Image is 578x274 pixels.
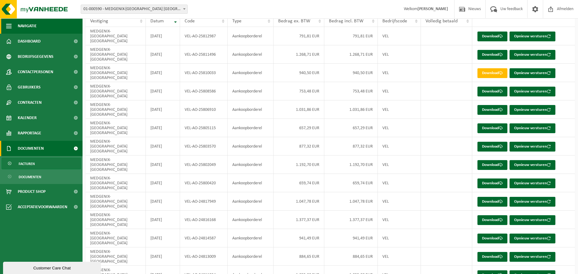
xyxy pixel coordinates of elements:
[510,215,555,225] button: Opnieuw versturen
[90,19,108,24] span: Vestiging
[477,123,507,133] a: Download
[146,174,180,192] td: [DATE]
[146,100,180,119] td: [DATE]
[180,137,228,156] td: VEL-AO-25803570
[324,137,378,156] td: 877,32 EUR
[180,82,228,100] td: VEL-AO-25808586
[146,137,180,156] td: [DATE]
[378,27,421,45] td: VEL
[18,184,46,199] span: Product Shop
[180,119,228,137] td: VEL-AO-25805115
[228,211,274,229] td: Aankoopborderel
[86,137,146,156] td: MEDGENIX-[GEOGRAPHIC_DATA] [GEOGRAPHIC_DATA]
[18,80,41,95] span: Gebruikers
[146,27,180,45] td: [DATE]
[86,192,146,211] td: MEDGENIX-[GEOGRAPHIC_DATA] [GEOGRAPHIC_DATA]
[18,34,41,49] span: Dashboard
[477,68,507,78] a: Download
[324,27,378,45] td: 791,81 EUR
[18,141,44,156] span: Documenten
[19,171,41,183] span: Documenten
[228,174,274,192] td: Aankoopborderel
[378,156,421,174] td: VEL
[378,45,421,64] td: VEL
[274,174,324,192] td: 659,74 EUR
[477,197,507,207] a: Download
[146,45,180,64] td: [DATE]
[86,174,146,192] td: MEDGENIX-[GEOGRAPHIC_DATA] [GEOGRAPHIC_DATA]
[378,192,421,211] td: VEL
[477,234,507,243] a: Download
[180,100,228,119] td: VEL-AO-25806910
[18,18,37,34] span: Navigatie
[278,19,310,24] span: Bedrag ex. BTW
[180,192,228,211] td: VEL-AO-24817949
[18,199,67,215] span: Acceptatievoorwaarden
[510,252,555,262] button: Opnieuw versturen
[185,19,195,24] span: Code
[3,261,102,274] iframe: chat widget
[418,7,448,11] strong: [PERSON_NAME]
[378,82,421,100] td: VEL
[228,137,274,156] td: Aankoopborderel
[228,156,274,174] td: Aankoopborderel
[274,119,324,137] td: 657,29 EUR
[510,68,555,78] button: Opnieuw versturen
[378,229,421,247] td: VEL
[382,19,407,24] span: Bedrijfscode
[228,82,274,100] td: Aankoopborderel
[378,174,421,192] td: VEL
[232,19,241,24] span: Type
[477,215,507,225] a: Download
[180,45,228,64] td: VEL-AO-25811496
[86,82,146,100] td: MEDGENIX-[GEOGRAPHIC_DATA] [GEOGRAPHIC_DATA]
[146,211,180,229] td: [DATE]
[180,211,228,229] td: VEL-AO-24816168
[274,45,324,64] td: 1.268,71 EUR
[86,45,146,64] td: MEDGENIX-[GEOGRAPHIC_DATA] [GEOGRAPHIC_DATA]
[378,119,421,137] td: VEL
[324,100,378,119] td: 1.031,86 EUR
[510,50,555,60] button: Opnieuw versturen
[18,126,41,141] span: Rapportage
[510,178,555,188] button: Opnieuw versturen
[2,171,81,182] a: Documenten
[228,64,274,82] td: Aankoopborderel
[324,64,378,82] td: 940,50 EUR
[324,229,378,247] td: 941,49 EUR
[19,158,35,170] span: Facturen
[228,229,274,247] td: Aankoopborderel
[2,158,81,169] a: Facturen
[329,19,363,24] span: Bedrag incl. BTW
[81,5,188,14] span: 01-000590 - MEDGENIX-BENELUX NV - WEVELGEM
[86,100,146,119] td: MEDGENIX-[GEOGRAPHIC_DATA] [GEOGRAPHIC_DATA]
[274,156,324,174] td: 1.192,70 EUR
[378,247,421,266] td: VEL
[324,247,378,266] td: 884,65 EUR
[324,119,378,137] td: 657,29 EUR
[18,49,53,64] span: Bedrijfsgegevens
[274,229,324,247] td: 941,49 EUR
[324,156,378,174] td: 1.192,70 EUR
[378,137,421,156] td: VEL
[510,234,555,243] button: Opnieuw versturen
[146,247,180,266] td: [DATE]
[274,211,324,229] td: 1.377,37 EUR
[477,32,507,41] a: Download
[86,119,146,137] td: MEDGENIX-[GEOGRAPHIC_DATA] [GEOGRAPHIC_DATA]
[274,137,324,156] td: 877,32 EUR
[425,19,458,24] span: Volledig betaald
[274,27,324,45] td: 791,81 EUR
[146,229,180,247] td: [DATE]
[18,64,53,80] span: Contactpersonen
[86,247,146,266] td: MEDGENIX-[GEOGRAPHIC_DATA] [GEOGRAPHIC_DATA]
[150,19,164,24] span: Datum
[510,105,555,115] button: Opnieuw versturen
[324,82,378,100] td: 753,48 EUR
[86,27,146,45] td: MEDGENIX-[GEOGRAPHIC_DATA] [GEOGRAPHIC_DATA]
[86,156,146,174] td: MEDGENIX-[GEOGRAPHIC_DATA] [GEOGRAPHIC_DATA]
[180,229,228,247] td: VEL-AO-24814587
[477,50,507,60] a: Download
[228,45,274,64] td: Aankoopborderel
